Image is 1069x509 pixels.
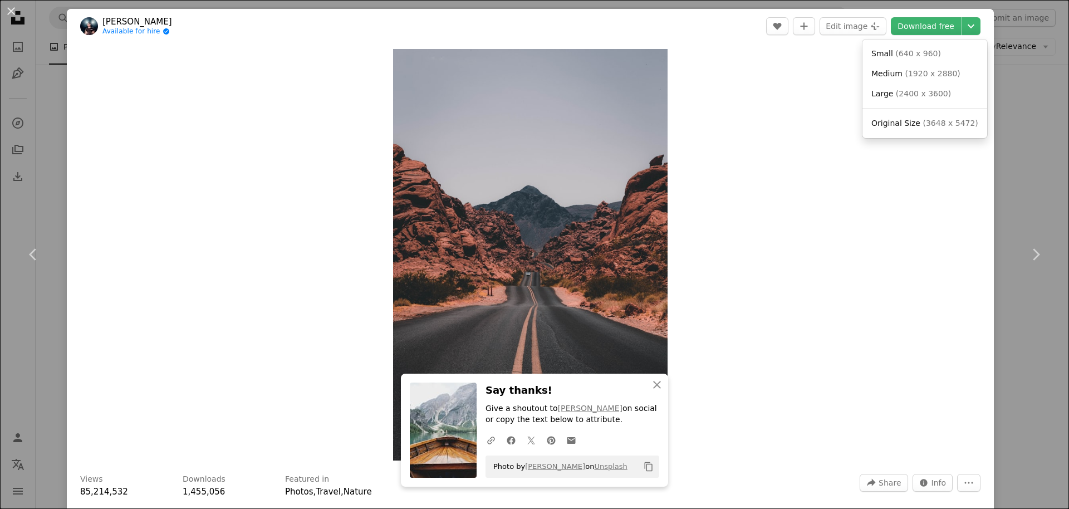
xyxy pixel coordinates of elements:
span: Large [871,89,893,98]
span: ( 3648 x 5472 ) [923,119,978,128]
span: Original Size [871,119,920,128]
span: ( 640 x 960 ) [895,49,941,58]
span: ( 1920 x 2880 ) [905,69,960,78]
div: Choose download size [862,40,987,138]
span: Small [871,49,893,58]
span: ( 2400 x 3600 ) [896,89,951,98]
span: Medium [871,69,903,78]
button: Choose download size [962,17,980,35]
